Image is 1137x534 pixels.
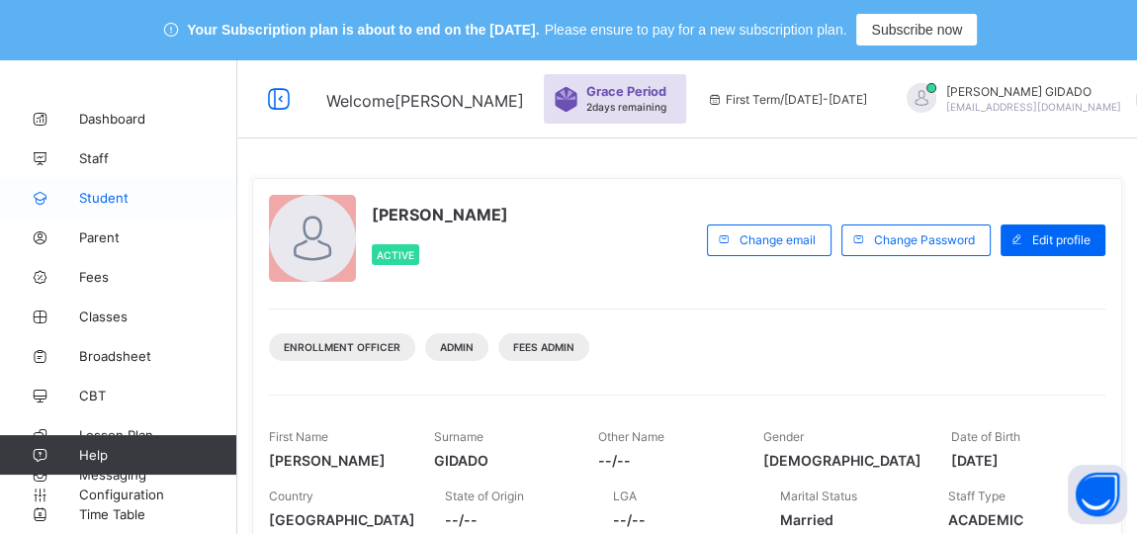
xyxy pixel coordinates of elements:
[79,487,236,502] span: Configuration
[284,341,400,353] span: Enrollment Officer
[598,429,664,444] span: Other Name
[187,22,539,38] span: Your Subscription plan is about to end on the [DATE].
[1032,232,1091,247] span: Edit profile
[79,348,237,364] span: Broadsheet
[269,452,404,469] span: [PERSON_NAME]
[946,84,1121,99] span: [PERSON_NAME] GIDADO
[445,489,524,503] span: State of Origin
[269,429,328,444] span: First Name
[951,429,1020,444] span: Date of Birth
[706,92,867,107] span: session/term information
[780,511,918,528] span: Married
[613,489,637,503] span: LGA
[763,429,804,444] span: Gender
[79,269,237,285] span: Fees
[79,111,237,127] span: Dashboard
[763,452,921,469] span: [DEMOGRAPHIC_DATA]
[874,232,975,247] span: Change Password
[951,452,1087,469] span: [DATE]
[79,150,237,166] span: Staff
[554,87,578,112] img: sticker-purple.71386a28dfed39d6af7621340158ba97.svg
[948,489,1006,503] span: Staff Type
[545,22,847,38] span: Please ensure to pay for a new subscription plan.
[79,229,237,245] span: Parent
[79,388,237,403] span: CBT
[434,452,569,469] span: GIDADO
[780,489,857,503] span: Marital Status
[79,506,237,522] span: Time Table
[1068,465,1127,524] button: Open asap
[434,429,483,444] span: Surname
[586,84,666,99] span: Grace Period
[740,232,816,247] span: Change email
[440,341,474,353] span: Admin
[269,489,313,503] span: Country
[79,447,236,463] span: Help
[948,511,1087,528] span: ACADEMIC
[79,309,237,324] span: Classes
[326,91,524,111] span: Welcome [PERSON_NAME]
[871,22,962,38] span: Subscribe now
[513,341,574,353] span: Fees Admin
[79,427,237,443] span: Lesson Plan
[269,511,415,528] span: [GEOGRAPHIC_DATA]
[79,190,237,206] span: Student
[586,101,666,113] span: 2 days remaining
[372,205,508,224] span: [PERSON_NAME]
[946,101,1121,113] span: [EMAIL_ADDRESS][DOMAIN_NAME]
[377,249,414,261] span: Active
[598,452,734,469] span: --/--
[613,511,751,528] span: --/--
[445,511,583,528] span: --/--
